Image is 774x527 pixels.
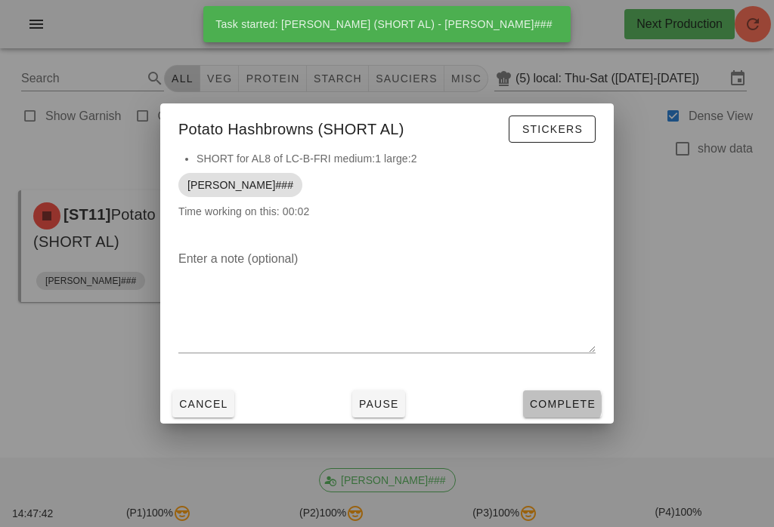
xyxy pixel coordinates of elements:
span: [PERSON_NAME]### [187,173,293,197]
button: Stickers [509,116,596,143]
li: SHORT for AL8 of LC-B-FRI medium:1 large:2 [197,150,596,167]
button: Pause [352,390,405,418]
div: Potato Hashbrowns (SHORT AL) [160,103,614,150]
button: Complete [523,390,602,418]
span: Pause [358,398,399,410]
span: Cancel [178,398,228,410]
div: Time working on this: 00:02 [160,150,614,235]
span: Complete [529,398,596,410]
button: Cancel [172,390,234,418]
span: Stickers [522,123,583,135]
